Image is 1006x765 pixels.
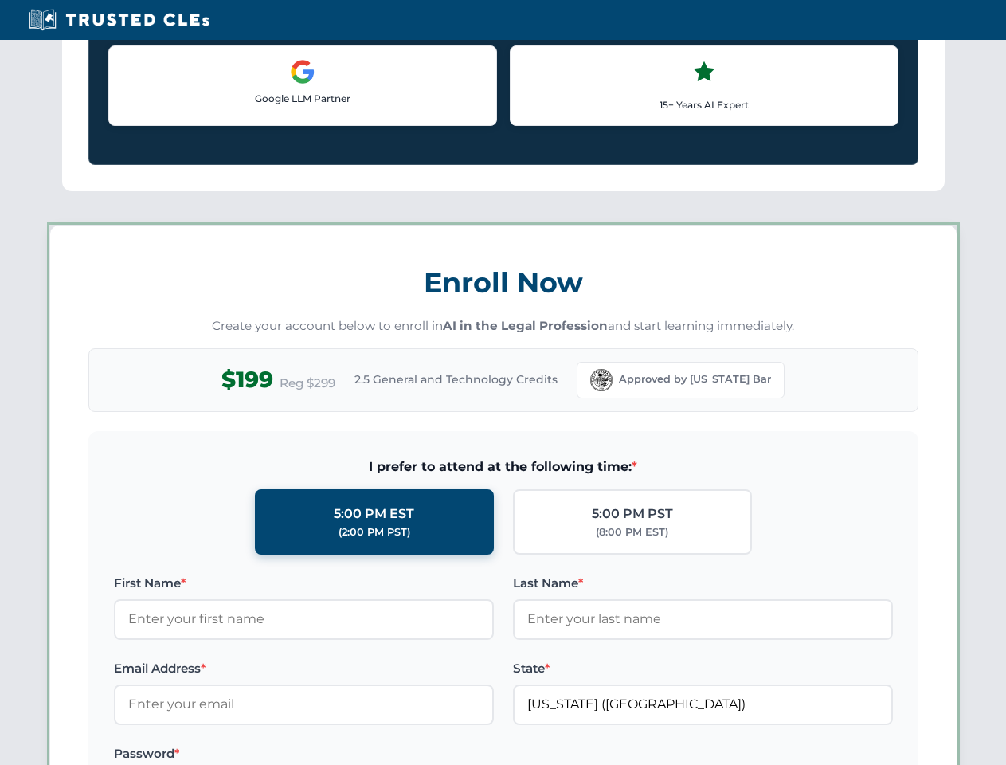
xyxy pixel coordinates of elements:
label: Password [114,744,494,763]
div: (8:00 PM EST) [596,524,668,540]
img: Trusted CLEs [24,8,214,32]
p: Create your account below to enroll in and start learning immediately. [88,317,918,335]
span: Reg $299 [280,374,335,393]
label: First Name [114,574,494,593]
label: Email Address [114,659,494,678]
label: State [513,659,893,678]
span: 2.5 General and Technology Credits [354,371,558,388]
div: (2:00 PM PST) [339,524,410,540]
div: 5:00 PM PST [592,504,673,524]
img: Florida Bar [590,369,613,391]
input: Enter your last name [513,599,893,639]
span: I prefer to attend at the following time: [114,457,893,477]
p: Google LLM Partner [122,91,483,106]
input: Enter your email [114,685,494,724]
img: Google [290,59,315,84]
h3: Enroll Now [88,257,918,308]
span: Approved by [US_STATE] Bar [619,371,771,387]
strong: AI in the Legal Profession [443,318,608,333]
div: 5:00 PM EST [334,504,414,524]
span: $199 [221,362,273,398]
label: Last Name [513,574,893,593]
input: Enter your first name [114,599,494,639]
input: Florida (FL) [513,685,893,724]
p: 15+ Years AI Expert [523,97,885,112]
